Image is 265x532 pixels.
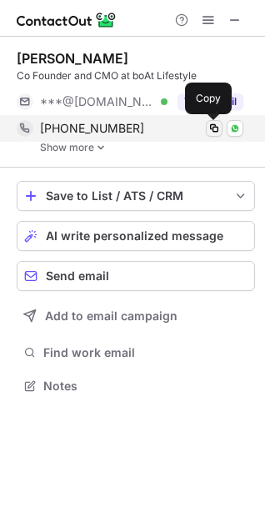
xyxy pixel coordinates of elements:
div: [PERSON_NAME] [17,50,128,67]
span: Send email [46,269,109,283]
button: save-profile-one-click [17,181,255,211]
button: Notes [17,374,255,398]
span: Find work email [43,345,248,360]
span: Notes [43,379,248,394]
button: Find work email [17,341,255,364]
div: Co Founder and CMO at boAt Lifestyle [17,68,255,83]
button: Add to email campaign [17,301,255,331]
span: AI write personalized message [46,229,223,243]
button: AI write personalized message [17,221,255,251]
span: Add to email campaign [45,309,177,323]
img: Whatsapp [230,123,240,133]
img: ContactOut v5.3.10 [17,10,117,30]
img: - [96,142,106,153]
span: ***@[DOMAIN_NAME] [40,94,155,109]
button: Reveal Button [177,93,243,110]
button: Send email [17,261,255,291]
div: Save to List / ATS / CRM [46,189,226,203]
span: [PHONE_NUMBER] [40,121,144,136]
a: Show more [40,142,255,153]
